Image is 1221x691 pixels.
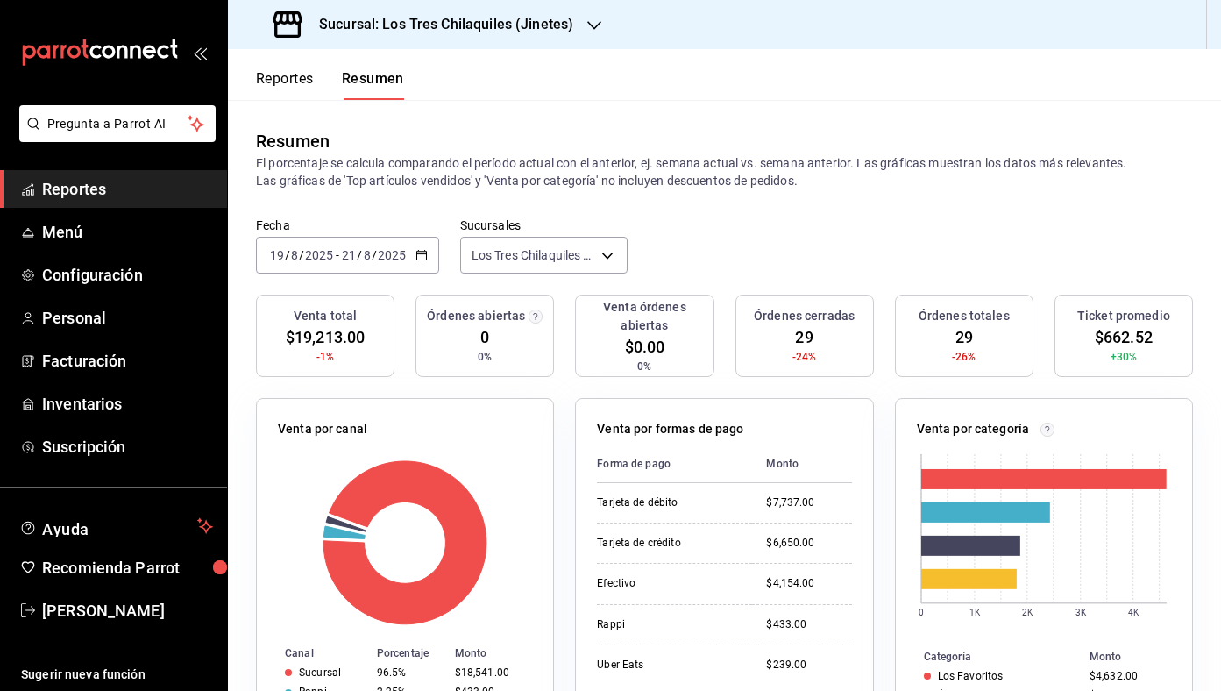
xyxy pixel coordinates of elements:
[478,349,492,365] span: 0%
[377,666,441,679] div: 96.5%
[597,617,738,632] div: Rappi
[285,248,290,262] span: /
[269,248,285,262] input: --
[21,666,213,684] span: Sugerir nueva función
[427,307,525,325] h3: Órdenes abiertas
[955,325,973,349] span: 29
[42,556,213,580] span: Recomienda Parrot
[938,670,1004,682] div: Los Favoritos
[305,14,573,35] h3: Sucursal: Los Tres Chilaquiles (Jinetes)
[42,263,213,287] span: Configuración
[336,248,339,262] span: -
[42,306,213,330] span: Personal
[919,608,924,617] text: 0
[363,248,372,262] input: --
[1077,307,1170,325] h3: Ticket promedio
[766,536,851,551] div: $6,650.00
[952,349,976,365] span: -26%
[193,46,207,60] button: open_drawer_menu
[460,219,628,232] label: Sucursales
[597,495,738,510] div: Tarjeta de débito
[1075,608,1087,617] text: 3K
[19,105,216,142] button: Pregunta a Parrot AI
[597,445,752,483] th: Forma de pago
[1111,349,1138,365] span: +30%
[377,248,407,262] input: ----
[1022,608,1033,617] text: 2K
[256,128,330,154] div: Resumen
[480,325,489,349] span: 0
[42,516,190,537] span: Ayuda
[766,658,851,673] div: $239.00
[583,298,706,335] h3: Venta órdenes abiertas
[792,349,817,365] span: -24%
[795,325,813,349] span: 29
[455,666,526,679] div: $18,541.00
[42,177,213,201] span: Reportes
[42,599,213,623] span: [PERSON_NAME]
[304,248,334,262] input: ----
[47,115,188,133] span: Pregunta a Parrot AI
[316,349,334,365] span: -1%
[256,70,404,100] div: navigation tabs
[969,608,981,617] text: 1K
[766,576,851,591] div: $4,154.00
[372,248,377,262] span: /
[278,420,367,438] p: Venta por canal
[766,617,851,632] div: $433.00
[370,644,448,663] th: Porcentaje
[597,576,738,591] div: Efectivo
[42,435,213,459] span: Suscripción
[1090,670,1164,682] div: $4,632.00
[919,307,1010,325] h3: Órdenes totales
[357,248,362,262] span: /
[896,647,1083,666] th: Categoría
[472,246,595,264] span: Los Tres Chilaquiles (Jinetes)
[342,70,404,100] button: Resumen
[299,248,304,262] span: /
[42,349,213,373] span: Facturación
[12,127,216,146] a: Pregunta a Parrot AI
[42,220,213,244] span: Menú
[637,359,651,374] span: 0%
[294,307,357,325] h3: Venta total
[917,420,1030,438] p: Venta por categoría
[1095,325,1153,349] span: $662.52
[256,70,314,100] button: Reportes
[257,644,370,663] th: Canal
[597,536,738,551] div: Tarjeta de crédito
[625,335,665,359] span: $0.00
[286,325,365,349] span: $19,213.00
[42,392,213,416] span: Inventarios
[448,644,554,663] th: Monto
[597,658,738,673] div: Uber Eats
[1083,647,1192,666] th: Monto
[597,420,743,438] p: Venta por formas de pago
[256,219,439,232] label: Fecha
[1128,608,1139,617] text: 4K
[256,154,1193,189] p: El porcentaje se calcula comparando el período actual con el anterior, ej. semana actual vs. sema...
[290,248,299,262] input: --
[754,307,855,325] h3: Órdenes cerradas
[766,495,851,510] div: $7,737.00
[341,248,357,262] input: --
[752,445,851,483] th: Monto
[299,666,341,679] div: Sucursal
